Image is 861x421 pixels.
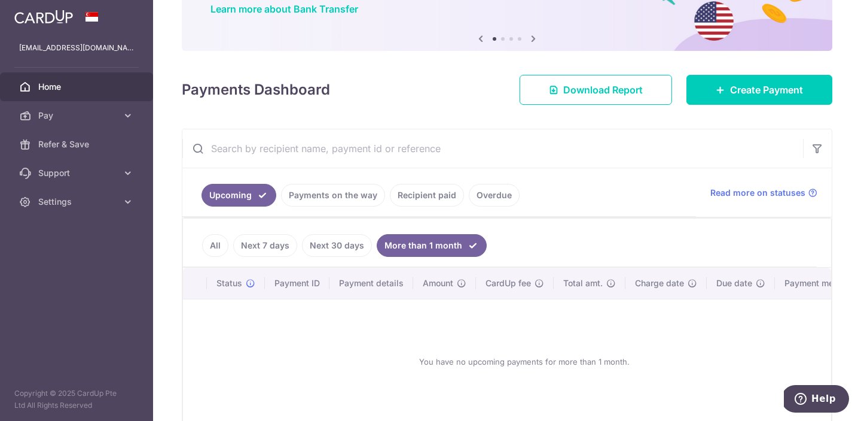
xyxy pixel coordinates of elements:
[302,234,372,257] a: Next 30 days
[38,81,117,93] span: Home
[19,42,134,54] p: [EMAIL_ADDRESS][DOMAIN_NAME]
[38,110,117,122] span: Pay
[563,277,603,289] span: Total amt.
[265,268,329,299] th: Payment ID
[686,75,832,105] a: Create Payment
[182,79,330,101] h4: Payments Dashboard
[716,277,752,289] span: Due date
[486,277,531,289] span: CardUp fee
[38,196,117,208] span: Settings
[38,167,117,179] span: Support
[233,234,297,257] a: Next 7 days
[423,277,453,289] span: Amount
[730,83,803,97] span: Create Payment
[14,10,73,24] img: CardUp
[710,187,817,199] a: Read more on statuses
[563,83,643,97] span: Download Report
[38,138,117,150] span: Refer & Save
[390,184,464,207] a: Recipient paid
[201,184,276,207] a: Upcoming
[710,187,805,199] span: Read more on statuses
[281,184,385,207] a: Payments on the way
[216,277,242,289] span: Status
[197,309,851,414] div: You have no upcoming payments for more than 1 month.
[202,234,228,257] a: All
[210,3,358,15] a: Learn more about Bank Transfer
[784,385,849,415] iframe: Opens a widget where you can find more information
[182,129,803,168] input: Search by recipient name, payment id or reference
[377,234,487,257] a: More than 1 month
[329,268,413,299] th: Payment details
[520,75,672,105] a: Download Report
[469,184,520,207] a: Overdue
[635,277,684,289] span: Charge date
